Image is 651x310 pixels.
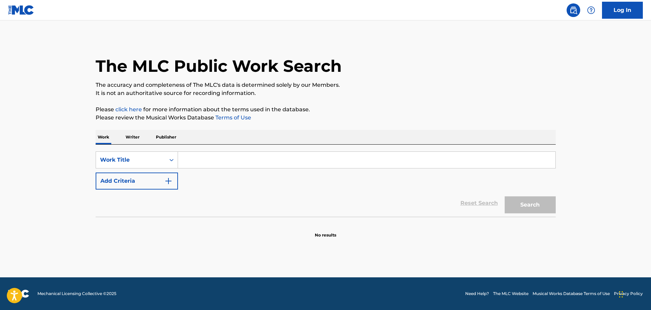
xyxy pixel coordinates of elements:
[96,151,556,217] form: Search Form
[96,105,556,114] p: Please for more information about the terms used in the database.
[96,130,111,144] p: Work
[587,6,595,14] img: help
[37,291,116,297] span: Mechanical Licensing Collective © 2025
[164,177,173,185] img: 9d2ae6d4665cec9f34b9.svg
[567,3,580,17] a: Public Search
[493,291,528,297] a: The MLC Website
[619,284,623,305] div: Drag
[569,6,577,14] img: search
[8,290,29,298] img: logo
[614,291,643,297] a: Privacy Policy
[115,106,142,113] a: click here
[96,89,556,97] p: It is not an authoritative source for recording information.
[602,2,643,19] a: Log In
[96,56,342,76] h1: The MLC Public Work Search
[617,277,651,310] iframe: Chat Widget
[96,114,556,122] p: Please review the Musical Works Database
[100,156,161,164] div: Work Title
[8,5,34,15] img: MLC Logo
[315,224,336,238] p: No results
[124,130,142,144] p: Writer
[96,173,178,190] button: Add Criteria
[154,130,178,144] p: Publisher
[533,291,610,297] a: Musical Works Database Terms of Use
[465,291,489,297] a: Need Help?
[96,81,556,89] p: The accuracy and completeness of The MLC's data is determined solely by our Members.
[214,114,251,121] a: Terms of Use
[584,3,598,17] div: Help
